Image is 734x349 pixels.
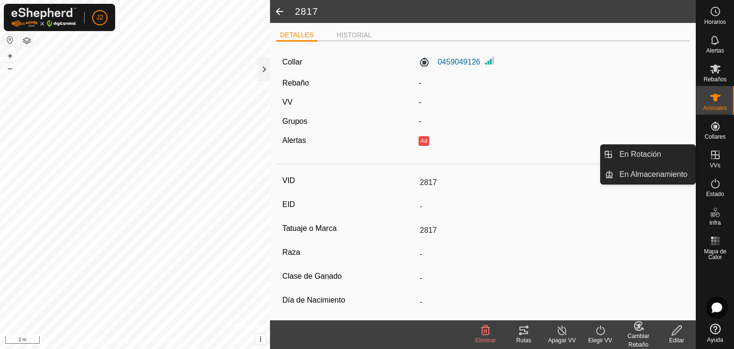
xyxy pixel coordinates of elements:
label: VV [282,98,292,106]
div: Rutas [505,336,543,345]
h2: 2817 [295,6,696,17]
span: Eliminar [475,337,496,344]
span: Ayuda [707,337,723,343]
span: Collares [704,134,725,140]
button: – [4,63,16,74]
label: VID [282,174,416,187]
label: Clase de Ganado [282,270,416,283]
span: VVs [710,163,720,168]
label: Collar [282,56,302,68]
label: Alertas [282,136,306,144]
span: Infra [709,220,721,226]
a: Ayuda [696,320,734,347]
span: Horarios [704,19,726,25]
li: En Almacenamiento [601,165,695,184]
div: Cambiar Rebaño [619,332,658,349]
img: Intensidad de Señal [484,55,496,66]
span: - [419,79,421,87]
span: i [259,335,261,343]
div: Apagar VV [543,336,581,345]
span: J2 [97,12,104,22]
button: Restablecer Mapa [4,34,16,46]
div: Elegir VV [581,336,619,345]
li: DETALLES [276,30,318,42]
span: En Rotación [619,149,661,160]
button: Capas del Mapa [21,35,32,46]
label: 0459049126 [419,56,480,68]
label: Edad [282,318,416,330]
span: Alertas [706,48,724,54]
a: Política de Privacidad [86,337,140,345]
span: Animales [703,105,727,111]
span: En Almacenamiento [619,169,687,180]
label: Raza [282,246,416,259]
label: Grupos [282,117,307,125]
span: Mapa de Calor [699,249,732,260]
span: Estado [706,191,724,197]
label: Rebaño [282,79,309,87]
button: + [4,50,16,62]
a: En Almacenamiento [614,165,695,184]
a: Contáctenos [152,337,184,345]
button: i [255,334,266,345]
img: Logo Gallagher [11,8,76,27]
div: Editar [658,336,696,345]
label: Día de Nacimiento [282,294,416,306]
label: EID [282,198,416,211]
span: Rebaños [703,76,726,82]
app-display-virtual-paddock-transition: - [419,98,421,106]
a: En Rotación [614,145,695,164]
button: Ad [419,136,429,146]
li: HISTORIAL [333,30,376,40]
div: - [415,116,687,127]
label: Tatuaje o Marca [282,222,416,235]
li: En Rotación [601,145,695,164]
